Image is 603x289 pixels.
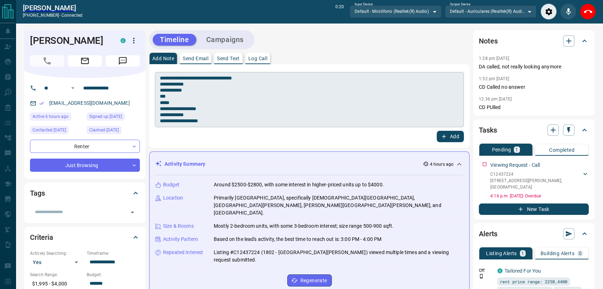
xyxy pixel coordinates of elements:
p: Off [479,267,493,274]
div: End Call [580,4,596,20]
span: rent price range: 2250,4400 [500,278,567,285]
p: Actively Searching: [30,250,83,257]
p: Search Range: [30,272,83,278]
div: Mon Oct 13 2025 [30,113,83,123]
p: Size & Rooms [163,222,194,230]
p: Listing Alerts [486,251,517,256]
p: Primarily [GEOGRAPHIC_DATA], specifically [DEMOGRAPHIC_DATA][GEOGRAPHIC_DATA], [GEOGRAPHIC_DATA][... [214,194,463,217]
p: Around $2500-$2800, with some interest in higher-priced units up to $4000. [214,181,384,189]
label: Input Device [355,2,373,7]
p: Add Note [152,56,174,61]
p: Building Alerts [541,251,574,256]
h2: Alerts [479,228,497,239]
div: Wed Sep 17 2025 [87,113,140,123]
p: Send Text [217,56,240,61]
p: Log Call [248,56,267,61]
p: 1 [521,251,524,256]
p: Based on the lead's activity, the best time to reach out is: 3:00 PM - 4:00 PM [214,236,381,243]
svg: Email Verified [39,101,44,106]
span: Email [68,55,102,67]
p: 1:52 pm [DATE] [479,76,509,81]
p: Timeframe: [87,250,140,257]
span: Message [106,55,140,67]
div: Tags [30,185,140,202]
h1: [PERSON_NAME] [30,35,110,46]
h2: Criteria [30,232,53,243]
h2: Tasks [479,124,497,136]
p: Location [163,194,183,202]
label: Output Device [450,2,470,7]
p: 1:28 pm [DATE] [479,56,509,61]
p: Activity Summary [164,160,205,168]
div: Default - Micrófono (Realtek(R) Audio) [350,5,441,17]
h2: Notes [479,35,497,47]
p: 4 hours ago [430,161,453,167]
p: CD Called no answer [479,83,589,91]
a: [EMAIL_ADDRESS][DOMAIN_NAME] [49,100,130,106]
button: Add [437,131,464,142]
h2: Tags [30,187,45,199]
div: Thu Sep 18 2025 [30,126,83,136]
button: New Task [479,203,589,215]
div: Just Browsing [30,159,140,172]
span: Signed up [DATE] [89,113,122,120]
div: Renter [30,140,140,153]
button: Open [69,84,77,92]
p: 1 [515,147,518,152]
div: Wed Sep 17 2025 [87,126,140,136]
svg: Push Notification Only [479,274,484,279]
span: connected [61,13,82,18]
span: Contacted [DATE] [32,127,66,134]
p: Listing #C12437224 (1802 - [GEOGRAPHIC_DATA][PERSON_NAME]) viewed multiple times and a viewing re... [214,249,463,264]
p: Activity Pattern [163,236,198,243]
p: Completed [549,148,574,153]
a: [PERSON_NAME] [23,4,82,12]
p: [PHONE_NUMBER] - [23,12,82,19]
div: Yes [30,257,83,268]
button: Regenerate [287,274,332,287]
p: Send Email [183,56,208,61]
p: 0:20 [335,4,344,20]
p: Budget [163,181,179,189]
div: Tasks [479,122,589,139]
button: Open [127,207,137,217]
span: Active 6 hours ago [32,113,69,120]
p: CD PUlled [479,104,589,111]
p: DA called, not really looking anymore [479,63,589,71]
p: Repeated Interest [163,249,203,256]
div: Notes [479,32,589,50]
div: Audio Settings [541,4,557,20]
div: Default - Auriculares (Realtek(R) Audio) [445,5,536,17]
div: Criteria [30,229,140,246]
div: condos.ca [497,268,502,273]
p: 4:16 p.m. [DATE] - Overdue [490,193,589,199]
p: Pending [492,147,511,152]
div: condos.ca [121,38,126,43]
button: Timeline [153,34,196,46]
p: 12:36 pm [DATE] [479,97,512,102]
p: C12437224 [490,171,582,177]
div: Mute [560,4,576,20]
p: Budget: [87,272,140,278]
p: Mostly 2-bedroom units, with some 3-bedroom interest; size range 500-900 sqft. [214,222,394,230]
span: Call [30,55,64,67]
p: [STREET_ADDRESS][PERSON_NAME] , [GEOGRAPHIC_DATA] [490,177,582,190]
div: C12437224[STREET_ADDRESS][PERSON_NAME],[GEOGRAPHIC_DATA] [490,170,589,192]
div: Activity Summary4 hours ago [155,158,463,171]
span: Claimed [DATE] [89,127,119,134]
button: Campaigns [199,34,251,46]
a: Tailored For You [505,268,541,274]
div: Alerts [479,225,589,242]
p: 0 [579,251,582,256]
p: Viewing Request - Call [490,161,540,169]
